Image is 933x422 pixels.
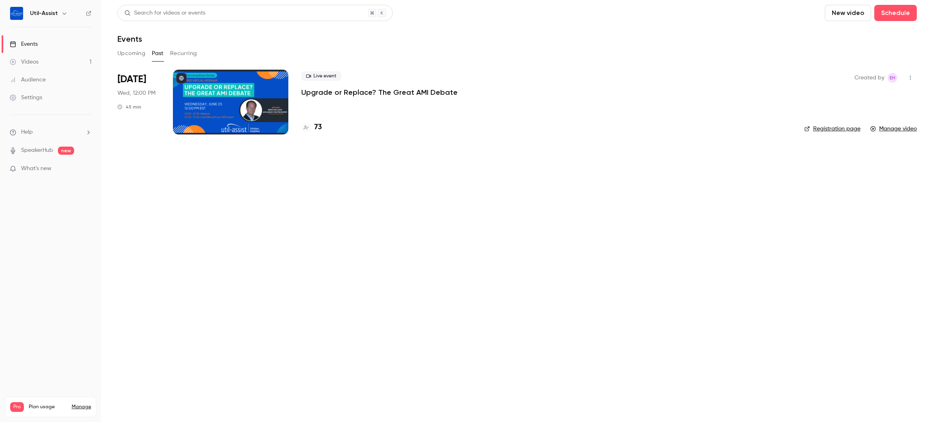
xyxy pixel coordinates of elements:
[10,128,92,136] li: help-dropdown-opener
[21,128,33,136] span: Help
[124,9,205,17] div: Search for videos or events
[854,73,884,83] span: Created by
[117,104,141,110] div: 45 min
[804,125,861,133] a: Registration page
[870,125,917,133] a: Manage video
[82,165,92,173] iframe: Noticeable Trigger
[117,47,145,60] button: Upcoming
[72,404,91,410] a: Manage
[888,73,897,83] span: Emily Henderson
[301,122,322,133] a: 73
[890,73,895,83] span: EH
[10,402,24,412] span: Pro
[10,94,42,102] div: Settings
[117,89,155,97] span: Wed, 12:00 PM
[29,404,67,410] span: Plan usage
[10,58,38,66] div: Videos
[874,5,917,21] button: Schedule
[301,71,341,81] span: Live event
[10,40,38,48] div: Events
[314,122,322,133] h4: 73
[170,47,197,60] button: Recurring
[117,34,142,44] h1: Events
[825,5,871,21] button: New video
[21,164,51,173] span: What's new
[58,147,74,155] span: new
[10,7,23,20] img: Util-Assist
[117,70,160,134] div: Jun 25 Wed, 12:00 PM (America/Toronto)
[117,73,146,86] span: [DATE]
[30,9,58,17] h6: Util-Assist
[21,146,53,155] a: SpeakerHub
[301,87,458,97] a: Upgrade or Replace? The Great AMI Debate
[152,47,164,60] button: Past
[10,76,46,84] div: Audience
